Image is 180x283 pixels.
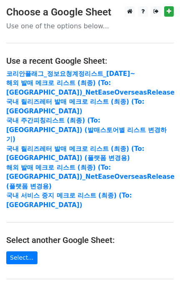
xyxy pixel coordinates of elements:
[6,70,135,78] a: 코리안플래그_정보요청계정리스트_[DATE]~
[6,117,167,143] a: 국내 주간피칭리스트 (최종) (To:[GEOGRAPHIC_DATA]) (발매스토어별 리스트 변경하기)
[6,98,144,115] a: 국내 릴리즈레터 발매 메크로 리스트 (최종) (To:[GEOGRAPHIC_DATA])
[6,79,175,96] a: 해외 발매 메크로 리스트 (최종) (To: [GEOGRAPHIC_DATA])_NetEaseOverseasRelease
[6,22,174,30] p: Use one of the options below...
[6,56,174,66] h4: Use a recent Google Sheet:
[6,192,132,209] a: 국내 서비스 중지 메크로 리스트 (최종) (To:[GEOGRAPHIC_DATA])
[6,235,174,245] h4: Select another Google Sheet:
[6,145,144,162] a: 국내 릴리즈레터 발매 메크로 리스트 (최종) (To:[GEOGRAPHIC_DATA]) (플랫폼 변경용)
[6,251,37,264] a: Select...
[6,6,174,18] h3: Choose a Google Sheet
[6,164,175,190] a: 해외 발매 메크로 리스트 (최종) (To: [GEOGRAPHIC_DATA])_NetEaseOverseasRelease (플랫폼 변경용)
